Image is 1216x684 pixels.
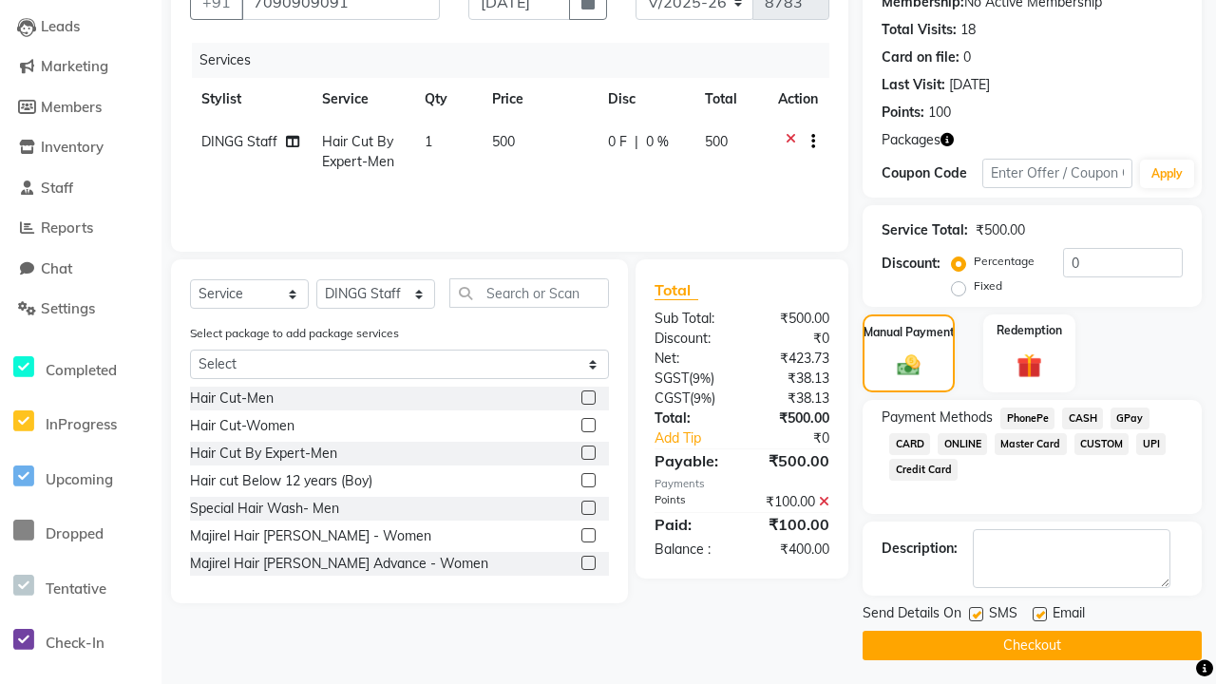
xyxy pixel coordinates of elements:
[767,78,829,121] th: Action
[742,329,844,349] div: ₹0
[192,43,844,78] div: Services
[640,492,742,512] div: Points
[928,103,951,123] div: 100
[963,47,971,67] div: 0
[1053,603,1085,627] span: Email
[882,75,945,95] div: Last Visit:
[640,513,742,536] div: Paid:
[960,20,976,40] div: 18
[655,280,698,300] span: Total
[597,78,694,121] th: Disc
[989,603,1017,627] span: SMS
[41,57,108,75] span: Marketing
[882,163,982,183] div: Coupon Code
[190,444,337,464] div: Hair Cut By Expert-Men
[1111,408,1149,429] span: GPay
[882,220,968,240] div: Service Total:
[705,133,728,150] span: 500
[492,133,515,150] span: 500
[190,78,311,121] th: Stylist
[742,449,844,472] div: ₹500.00
[41,17,80,35] span: Leads
[425,133,432,150] span: 1
[608,132,627,152] span: 0 F
[976,220,1025,240] div: ₹500.00
[742,389,844,408] div: ₹38.13
[41,218,93,237] span: Reports
[190,325,399,342] label: Select package to add package services
[997,322,1062,339] label: Redemption
[640,309,742,329] div: Sub Total:
[982,159,1132,188] input: Enter Offer / Coupon Code
[938,433,987,455] span: ONLINE
[1000,408,1054,429] span: PhonePe
[1140,160,1194,188] button: Apply
[41,138,104,156] span: Inventory
[646,132,669,152] span: 0 %
[46,579,106,598] span: Tentative
[693,390,712,406] span: 9%
[742,369,844,389] div: ₹38.13
[190,526,431,546] div: Majirel Hair [PERSON_NAME] - Women
[882,20,957,40] div: Total Visits:
[864,324,955,341] label: Manual Payment
[41,259,72,277] span: Chat
[640,428,759,448] a: Add Tip
[640,389,742,408] div: ( )
[190,554,488,574] div: Majirel Hair [PERSON_NAME] Advance - Women
[640,449,742,472] div: Payable:
[693,370,711,386] span: 9%
[46,361,117,379] span: Completed
[742,513,844,536] div: ₹100.00
[190,389,274,408] div: Hair Cut-Men
[640,540,742,560] div: Balance :
[413,78,481,121] th: Qty
[882,408,993,427] span: Payment Methods
[742,309,844,329] div: ₹500.00
[41,98,102,116] span: Members
[863,631,1202,660] button: Checkout
[449,278,609,308] input: Search or Scan
[481,78,596,121] th: Price
[863,603,961,627] span: Send Details On
[882,254,940,274] div: Discount:
[742,540,844,560] div: ₹400.00
[655,370,689,387] span: SGST
[41,179,73,197] span: Staff
[46,470,113,488] span: Upcoming
[635,132,638,152] span: |
[974,253,1035,270] label: Percentage
[890,352,927,379] img: _cash.svg
[190,499,339,519] div: Special Hair Wash- Men
[1009,351,1049,381] img: _gift.svg
[311,78,413,121] th: Service
[1136,433,1166,455] span: UPI
[655,476,830,492] div: Payments
[640,349,742,369] div: Net:
[742,492,844,512] div: ₹100.00
[742,408,844,428] div: ₹500.00
[974,277,1002,294] label: Fixed
[640,369,742,389] div: ( )
[1074,433,1130,455] span: CUSTOM
[949,75,990,95] div: [DATE]
[882,103,924,123] div: Points:
[41,299,95,317] span: Settings
[640,329,742,349] div: Discount:
[201,133,277,150] span: DINGG Staff
[46,634,104,652] span: Check-In
[759,428,844,448] div: ₹0
[190,471,372,491] div: Hair cut Below 12 years (Boy)
[640,408,742,428] div: Total:
[889,433,930,455] span: CARD
[1062,408,1103,429] span: CASH
[190,416,294,436] div: Hair Cut-Women
[742,349,844,369] div: ₹423.73
[46,415,117,433] span: InProgress
[693,78,767,121] th: Total
[882,47,959,67] div: Card on file:
[46,524,104,542] span: Dropped
[995,433,1067,455] span: Master Card
[882,130,940,150] span: Packages
[882,539,958,559] div: Description:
